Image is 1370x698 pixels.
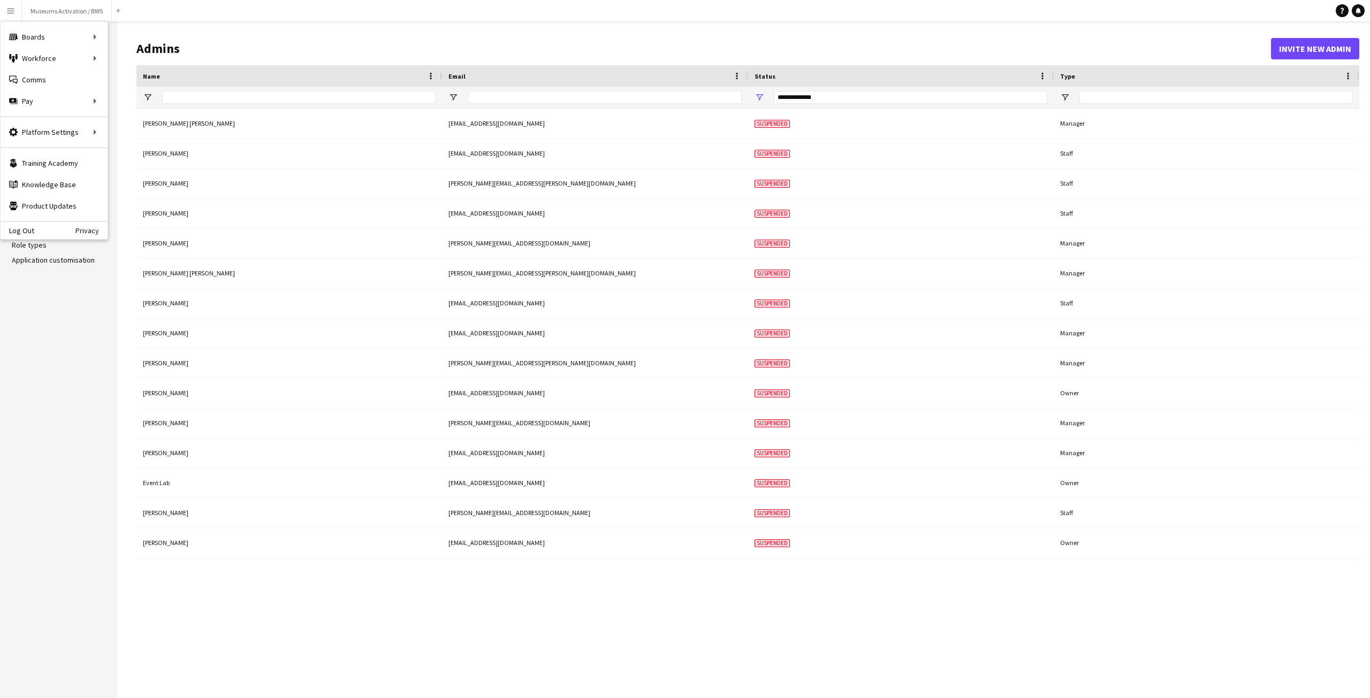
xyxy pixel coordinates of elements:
[755,449,790,457] span: Suspended
[442,198,748,228] div: [EMAIL_ADDRESS][DOMAIN_NAME]
[136,228,442,258] div: [PERSON_NAME]
[1271,38,1359,59] button: Invite new admin
[1060,93,1070,102] button: Open Filter Menu
[1054,318,1359,348] div: Manager
[1,152,108,174] a: Training Academy
[136,378,442,408] div: [PERSON_NAME]
[755,479,790,487] span: Suspended
[1,121,108,143] div: Platform Settings
[136,498,442,527] div: [PERSON_NAME]
[1,48,108,69] div: Workforce
[1054,468,1359,497] div: Owner
[75,226,108,235] a: Privacy
[1054,198,1359,228] div: Staff
[136,468,442,497] div: Event Lab
[136,438,442,467] div: [PERSON_NAME]
[136,41,1271,57] h1: Admins
[12,240,47,250] a: Role types
[755,329,790,338] span: Suspended
[1060,72,1075,80] span: Type
[1,26,108,48] div: Boards
[755,300,790,308] span: Suspended
[1054,348,1359,378] div: Manager
[22,1,112,21] button: Museums Activation / BWS
[1054,168,1359,198] div: Staff
[1,195,108,217] a: Product Updates
[1,174,108,195] a: Knowledge Base
[442,109,748,138] div: [EMAIL_ADDRESS][DOMAIN_NAME]
[1054,139,1359,168] div: Staff
[1054,228,1359,258] div: Manager
[136,408,442,438] div: [PERSON_NAME]
[136,348,442,378] div: [PERSON_NAME]
[755,509,790,517] span: Suspended
[755,419,790,427] span: Suspended
[755,539,790,547] span: Suspended
[442,438,748,467] div: [EMAIL_ADDRESS][DOMAIN_NAME]
[1054,378,1359,408] div: Owner
[136,288,442,318] div: [PERSON_NAME]
[1054,528,1359,557] div: Owner
[442,498,748,527] div: [PERSON_NAME][EMAIL_ADDRESS][DOMAIN_NAME]
[448,72,466,80] span: Email
[143,72,160,80] span: Name
[755,359,790,367] span: Suspended
[442,168,748,198] div: [PERSON_NAME][EMAIL_ADDRESS][PERSON_NAME][DOMAIN_NAME]
[136,528,442,557] div: [PERSON_NAME]
[1054,288,1359,318] div: Staff
[442,139,748,168] div: [EMAIL_ADDRESS][DOMAIN_NAME]
[136,258,442,288] div: [PERSON_NAME] [PERSON_NAME]
[1,69,108,90] a: Comms
[136,109,442,138] div: [PERSON_NAME] [PERSON_NAME]
[136,168,442,198] div: [PERSON_NAME]
[442,348,748,378] div: [PERSON_NAME][EMAIL_ADDRESS][PERSON_NAME][DOMAIN_NAME]
[755,210,790,218] span: Suspended
[1,90,108,112] div: Pay
[755,270,790,278] span: Suspended
[1079,91,1353,104] input: Type Filter Input
[468,91,742,104] input: Email Filter Input
[143,93,153,102] button: Open Filter Menu
[1054,109,1359,138] div: Manager
[755,93,764,102] button: Open Filter Menu
[755,72,775,80] span: Status
[442,228,748,258] div: [PERSON_NAME][EMAIL_ADDRESS][DOMAIN_NAME]
[1,226,34,235] a: Log Out
[442,258,748,288] div: [PERSON_NAME][EMAIL_ADDRESS][PERSON_NAME][DOMAIN_NAME]
[136,318,442,348] div: [PERSON_NAME]
[136,198,442,228] div: [PERSON_NAME]
[442,408,748,438] div: [PERSON_NAME][EMAIL_ADDRESS][DOMAIN_NAME]
[442,378,748,408] div: [EMAIL_ADDRESS][DOMAIN_NAME]
[1054,408,1359,438] div: Manager
[755,389,790,397] span: Suspended
[12,255,95,265] a: Application customisation
[448,93,458,102] button: Open Filter Menu
[442,288,748,318] div: [EMAIL_ADDRESS][DOMAIN_NAME]
[442,318,748,348] div: [EMAIL_ADDRESS][DOMAIN_NAME]
[755,120,790,128] span: Suspended
[162,91,436,104] input: Name Filter Input
[1054,258,1359,288] div: Manager
[1054,438,1359,467] div: Manager
[1054,498,1359,527] div: Staff
[136,139,442,168] div: [PERSON_NAME]
[755,150,790,158] span: Suspended
[755,180,790,188] span: Suspended
[442,528,748,557] div: [EMAIL_ADDRESS][DOMAIN_NAME]
[442,468,748,497] div: [EMAIL_ADDRESS][DOMAIN_NAME]
[755,240,790,248] span: Suspended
